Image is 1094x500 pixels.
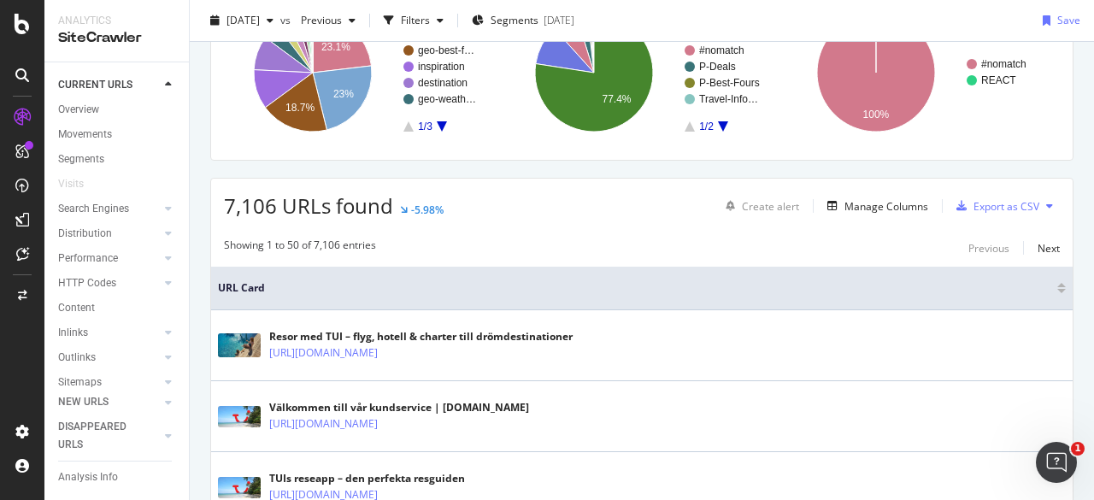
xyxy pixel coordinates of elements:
div: Create alert [742,199,799,214]
text: destination [418,77,468,89]
text: P-Deals [699,61,736,73]
button: Export as CSV [950,192,1039,220]
button: Previous [294,7,362,34]
text: Travel-Info… [699,93,758,105]
a: DISAPPEARED URLS [58,418,160,454]
a: Overview [58,101,177,119]
button: Next [1038,238,1060,258]
button: Filters [377,7,450,34]
img: main image [218,406,261,427]
div: TUIs reseapp – den perfekta resguiden [269,471,465,486]
a: NEW URLS [58,393,160,411]
text: REACT [981,74,1016,86]
text: 1/3 [418,121,432,132]
a: Performance [58,250,160,268]
img: main image [218,477,261,498]
div: Visits [58,175,84,193]
span: Segments [491,13,538,27]
button: [DATE] [203,7,280,34]
button: Save [1036,7,1080,34]
div: Analysis Info [58,468,118,486]
a: [URL][DOMAIN_NAME] [269,415,378,432]
div: Filters [401,13,430,27]
button: Create alert [719,192,799,220]
text: #nomatch [699,44,744,56]
a: Distribution [58,225,160,243]
span: Previous [294,13,342,27]
div: Export as CSV [973,199,1039,214]
span: URL Card [218,280,1053,296]
span: 1 [1071,442,1085,456]
a: Movements [58,126,177,144]
div: Next [1038,241,1060,256]
text: P-Best-Fours [699,77,760,89]
span: 7,106 URLs found [224,191,393,220]
div: HTTP Codes [58,274,116,292]
div: Inlinks [58,324,88,342]
div: CURRENT URLS [58,76,132,94]
iframe: Intercom live chat [1036,442,1077,483]
div: SiteCrawler [58,28,175,48]
a: Visits [58,175,101,193]
a: HTTP Codes [58,274,160,292]
a: Search Engines [58,200,160,218]
span: 2025 Sep. 1st [226,13,260,27]
text: 23% [333,88,354,100]
div: Search Engines [58,200,129,218]
a: CURRENT URLS [58,76,160,94]
a: Content [58,299,177,317]
div: Performance [58,250,118,268]
text: 23.1% [321,41,350,53]
button: Segments[DATE] [465,7,581,34]
a: Sitemaps [58,374,160,391]
div: Distribution [58,225,112,243]
div: Segments [58,150,104,168]
a: Analysis Info [58,468,177,486]
a: Outlinks [58,349,160,367]
div: Previous [968,241,1009,256]
button: Manage Columns [820,196,928,216]
button: Previous [968,238,1009,258]
text: 1/2 [699,121,714,132]
div: Content [58,299,95,317]
div: Sitemaps [58,374,102,391]
text: geo-best-f… [418,44,474,56]
div: Movements [58,126,112,144]
text: geo-weath… [418,93,476,105]
text: 100% [862,109,889,121]
div: Manage Columns [844,199,928,214]
div: Välkommen till vår kundservice | [DOMAIN_NAME] [269,400,529,415]
div: NEW URLS [58,393,109,411]
div: -5.98% [411,203,444,217]
div: Overview [58,101,99,119]
div: [DATE] [544,13,574,27]
span: vs [280,13,294,27]
text: 18.7% [285,102,315,114]
img: main image [218,333,261,357]
a: Inlinks [58,324,160,342]
div: DISAPPEARED URLS [58,418,144,454]
div: Save [1057,13,1080,27]
text: #nomatch [981,58,1026,70]
a: [URL][DOMAIN_NAME] [269,344,378,362]
text: 77.4% [603,93,632,105]
div: Showing 1 to 50 of 7,106 entries [224,238,376,258]
text: inspiration [418,61,465,73]
div: Analytics [58,14,175,28]
div: Outlinks [58,349,96,367]
div: Resor med TUI – flyg, hotell & charter till drömdestinationer [269,329,573,344]
a: Segments [58,150,177,168]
